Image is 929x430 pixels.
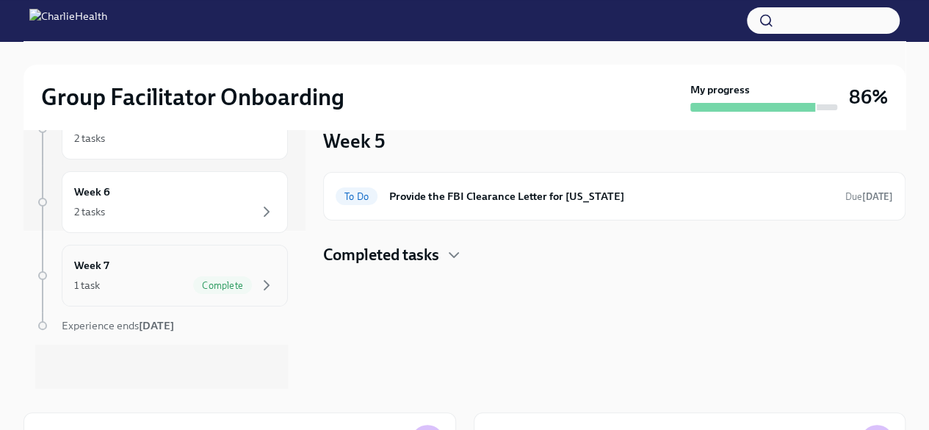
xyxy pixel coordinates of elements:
[336,184,893,208] a: To DoProvide the FBI Clearance Letter for [US_STATE]Due[DATE]
[35,245,288,307] a: Week 71 taskComplete
[323,244,439,266] h4: Completed tasks
[29,9,107,32] img: CharlieHealth
[74,184,110,200] h6: Week 6
[690,82,750,97] strong: My progress
[74,278,100,293] div: 1 task
[862,191,893,202] strong: [DATE]
[35,171,288,233] a: Week 62 tasks
[62,319,174,332] span: Experience ends
[336,191,377,202] span: To Do
[849,84,888,110] h3: 86%
[323,128,385,154] h3: Week 5
[389,188,834,204] h6: Provide the FBI Clearance Letter for [US_STATE]
[41,82,344,112] h2: Group Facilitator Onboarding
[74,204,105,219] div: 2 tasks
[74,131,105,146] div: 2 tasks
[845,191,893,202] span: Due
[323,244,905,266] div: Completed tasks
[74,257,109,273] h6: Week 7
[139,319,174,332] strong: [DATE]
[193,280,252,291] span: Complete
[845,190,893,204] span: September 16th, 2025 09:00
